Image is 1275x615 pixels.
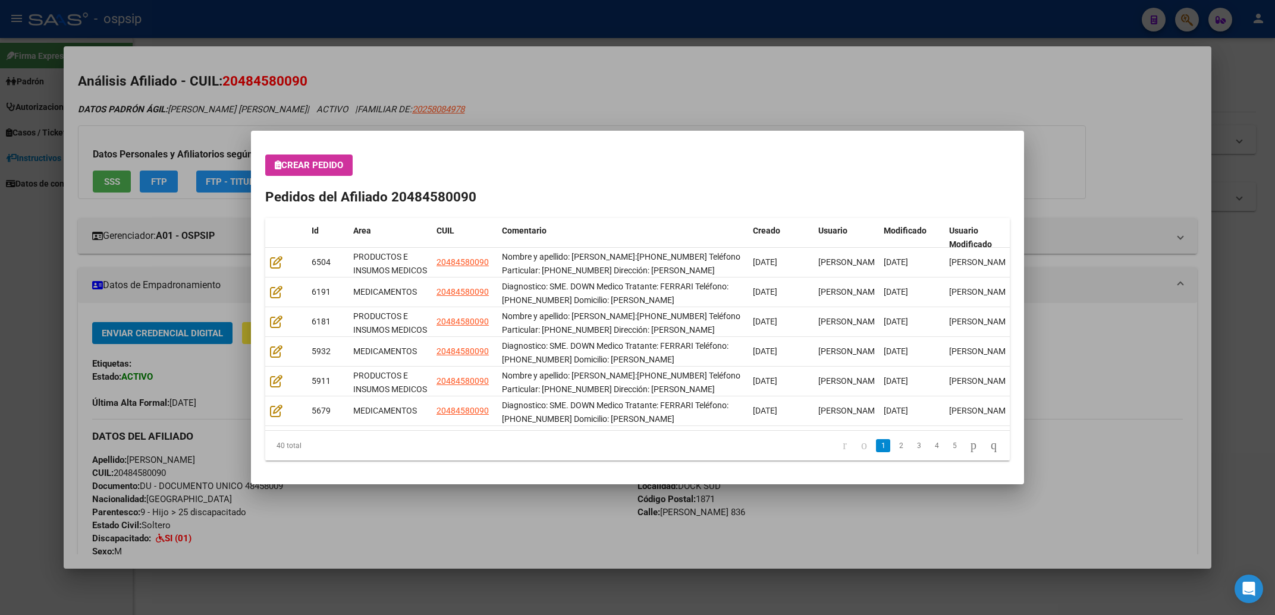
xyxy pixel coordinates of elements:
button: Crear Pedido [265,154,353,176]
a: go to first page [837,439,852,452]
span: 6191 [312,287,331,297]
span: [PERSON_NAME] [818,406,882,415]
span: [PERSON_NAME] [818,287,882,297]
span: Id [312,226,319,235]
span: MEDICAMENTOS [353,406,417,415]
span: [PERSON_NAME] [818,376,882,386]
a: 4 [929,439,944,452]
span: 20484580090 [436,346,489,356]
span: MEDICAMENTOS [353,287,417,297]
span: PRODUCTOS E INSUMOS MEDICOS [353,252,427,275]
span: Nombre y apellido: Muguruza Agustin Dni:48458009 Teléfono Particular: 1162861107 Dirección: Ricar... [502,371,740,421]
span: 20484580090 [436,257,489,267]
span: 6181 [312,317,331,326]
span: [DATE] [753,257,777,267]
span: [DATE] [753,376,777,386]
span: Modificado [884,226,927,235]
span: Usuario [818,226,847,235]
a: go to previous page [856,439,872,452]
span: [PERSON_NAME] [818,257,882,267]
li: page 3 [910,436,928,456]
li: page 2 [892,436,910,456]
span: [DATE] [753,317,777,326]
li: page 1 [874,436,892,456]
span: Usuario Modificado [949,226,992,249]
span: Diagnostico: SME. DOWN Medico Tratante: FERRARI Teléfono: 15-6286-1107 Domicilio: Ricardo Gutierr... [502,282,728,345]
span: 6504 [312,257,331,267]
span: PRODUCTOS E INSUMOS MEDICOS [353,311,427,335]
datatable-header-cell: Modificado [879,218,944,257]
span: [PERSON_NAME] [949,346,1013,356]
span: 20484580090 [436,406,489,415]
span: Diagnostico: SME. DOWN Medico Tratante: FERRARI Teléfono: 15-6286-1107 Domicilio: Ricardo Gutierr... [502,400,728,464]
span: [PERSON_NAME] [949,317,1013,326]
h2: Pedidos del Afiliado 20484580090 [265,187,1010,207]
span: [PERSON_NAME] [818,346,882,356]
span: Creado [753,226,780,235]
li: page 4 [928,436,946,456]
span: [PERSON_NAME] [949,287,1013,297]
span: Nombre y apellido: Muguruza Agustin Dni:48458009 Teléfono Particular: 1162861107 Dirección: Ricar... [502,311,740,361]
a: 3 [912,439,926,452]
a: go to next page [965,439,982,452]
datatable-header-cell: Area [348,218,432,257]
span: 5932 [312,346,331,356]
datatable-header-cell: Creado [748,218,814,257]
span: Crear Pedido [275,160,343,171]
datatable-header-cell: Comentario [497,218,748,257]
span: 5911 [312,376,331,386]
span: 20484580090 [436,317,489,326]
span: 5679 [312,406,331,415]
datatable-header-cell: Usuario Modificado [944,218,1010,257]
a: 5 [947,439,962,452]
span: [DATE] [884,257,908,267]
span: [DATE] [753,346,777,356]
span: [DATE] [753,406,777,415]
span: Comentario [502,226,547,235]
span: PRODUCTOS E INSUMOS MEDICOS [353,371,427,394]
span: [DATE] [884,406,908,415]
a: 2 [894,439,908,452]
datatable-header-cell: Id [307,218,348,257]
div: Open Intercom Messenger [1235,575,1263,603]
div: 40 total [265,431,412,461]
span: [DATE] [884,287,908,297]
datatable-header-cell: CUIL [432,218,497,257]
span: [DATE] [884,376,908,386]
span: Nombre y apellido: Muguruza Agustin Dni:48458009 Teléfono Particular: 1162861107 Dirección: Ricar... [502,252,740,302]
span: [PERSON_NAME] [949,376,1013,386]
span: CUIL [436,226,454,235]
span: 20484580090 [436,376,489,386]
span: Diagnostico: SME. DOWN Medico Tratante: FERRARI Teléfono: 15-6286-1107 Domicilio: Ricardo Gutierr... [502,341,728,405]
span: 20484580090 [436,287,489,297]
datatable-header-cell: Usuario [814,218,879,257]
span: Area [353,226,371,235]
span: [PERSON_NAME] [818,317,882,326]
a: go to last page [985,439,1002,452]
a: 1 [876,439,890,452]
span: [DATE] [884,346,908,356]
span: [DATE] [753,287,777,297]
span: [DATE] [884,317,908,326]
li: page 5 [946,436,963,456]
span: [PERSON_NAME] [949,406,1013,415]
span: [PERSON_NAME] [949,257,1013,267]
span: MEDICAMENTOS [353,346,417,356]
